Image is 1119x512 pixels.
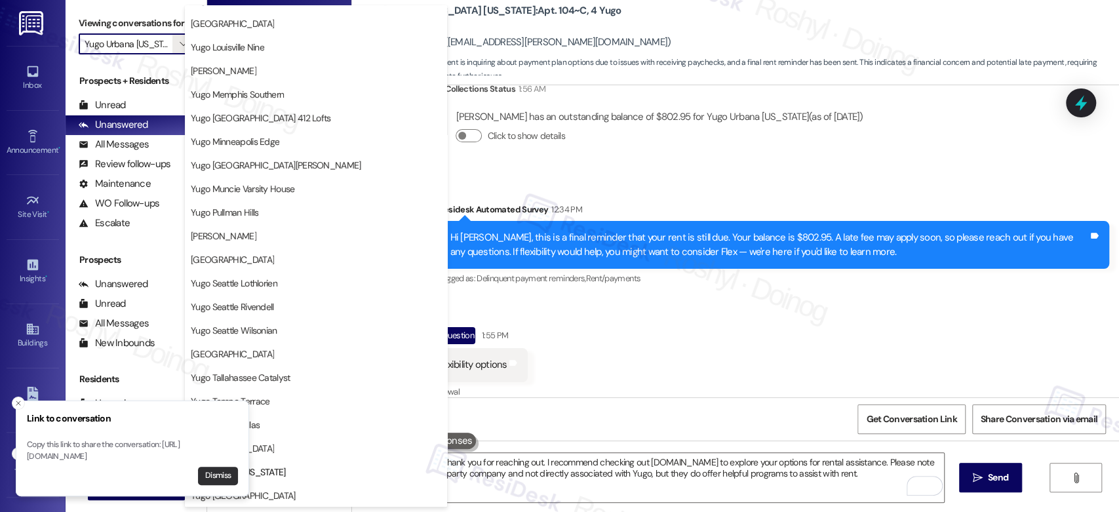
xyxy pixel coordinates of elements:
[191,371,290,384] span: Yugo Tallahassee Catalyst
[370,453,943,502] textarea: To enrich screen reader interactions, please activate Accessibility in Grammarly extension settings
[79,138,149,151] div: All Messages
[79,13,193,33] label: Viewing conversations for
[79,297,126,311] div: Unread
[47,208,49,217] span: •
[359,56,1119,84] span: : The resident is inquiring about payment plan options due to issues with receiving paychecks, an...
[981,412,1097,426] span: Share Conversation via email
[7,254,59,289] a: Insights •
[191,229,256,243] span: [PERSON_NAME]
[191,324,277,337] span: Yugo Seattle Wilsonian
[191,159,361,172] span: Yugo [GEOGRAPHIC_DATA][PERSON_NAME]
[439,269,1109,288] div: Tagged as:
[191,182,295,195] span: Yugo Muncie Varsity House
[58,144,60,153] span: •
[191,41,264,54] span: Yugo Louisville Nine
[79,197,159,210] div: WO Follow-ups
[191,347,274,361] span: [GEOGRAPHIC_DATA]
[441,327,475,344] div: Question
[372,382,528,401] div: Tagged as:
[85,33,172,54] input: All communities
[198,467,238,485] button: Dismiss
[19,11,46,35] img: ResiDesk Logo
[66,253,206,267] div: Prospects
[7,60,59,96] a: Inbox
[988,471,1008,484] span: Send
[191,135,279,148] span: Yugo Minneapolis Edge
[12,447,25,460] button: Close toast
[857,404,965,434] button: Get Conversation Link
[191,17,274,30] span: [GEOGRAPHIC_DATA]
[450,231,1088,259] div: Hi [PERSON_NAME], this is a final reminder that your rent is still due. Your balance is $802.95. ...
[12,397,25,410] button: Close toast
[439,203,1109,221] div: Residesk Automated Survey
[79,177,151,191] div: Maintenance
[7,383,59,418] a: Leads
[456,110,863,124] div: [PERSON_NAME] has an outstanding balance of $802.95 for Yugo Urbana [US_STATE] (as of [DATE])
[27,439,238,462] p: Copy this link to share the conversation: [URL][DOMAIN_NAME]
[191,253,274,266] span: [GEOGRAPHIC_DATA]
[79,157,170,171] div: Review follow-ups
[79,317,149,330] div: All Messages
[359,35,671,49] div: [PERSON_NAME]. ([EMAIL_ADDRESS][PERSON_NAME][DOMAIN_NAME])
[191,111,331,125] span: Yugo [GEOGRAPHIC_DATA] 412 Lofts
[27,412,238,425] h3: Link to conversation
[45,272,47,281] span: •
[191,300,274,313] span: Yugo Seattle Rivendell
[79,336,155,350] div: New Inbounds
[548,203,582,216] div: 12:34 PM
[444,82,515,96] div: Collections Status
[66,74,206,88] div: Prospects + Residents
[959,463,1023,492] button: Send
[180,39,187,49] i: 
[972,404,1106,434] button: Share Conversation via email
[79,277,148,291] div: Unanswered
[66,372,206,386] div: Residents
[191,88,284,101] span: Yugo Memphis Southern
[79,216,130,230] div: Escalate
[191,206,258,219] span: Yugo Pullman Hills
[191,64,256,77] span: [PERSON_NAME]
[487,129,564,143] label: Click to show details
[477,273,585,284] span: Delinquent payment reminders ,
[973,473,983,483] i: 
[585,273,640,284] span: Rent/payments
[79,118,148,132] div: Unanswered
[479,328,508,342] div: 1:55 PM
[359,4,621,32] b: Yugo [GEOGRAPHIC_DATA] [US_STATE]: Apt. 104~C, 4 Yugo Urbana [US_STATE]
[7,318,59,353] a: Buildings
[515,82,545,96] div: 1:56 AM
[7,189,59,225] a: Site Visit •
[1070,473,1080,483] i: 
[7,447,59,482] a: Templates •
[866,412,956,426] span: Get Conversation Link
[191,277,277,290] span: Yugo Seattle Lothlorien
[79,98,126,112] div: Unread
[372,327,528,348] div: [PERSON_NAME]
